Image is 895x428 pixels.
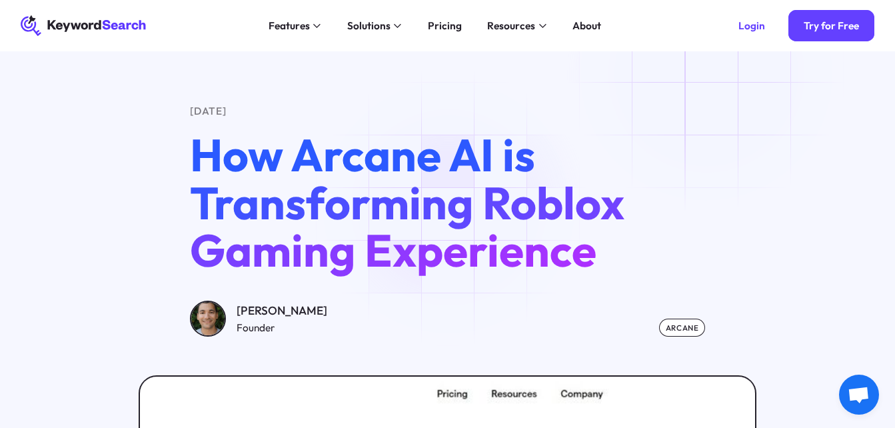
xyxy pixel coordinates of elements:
[738,19,765,32] div: Login
[237,302,327,320] div: [PERSON_NAME]
[190,126,624,279] span: How Arcane AI is Transforming Roblox Gaming Experience
[190,103,705,119] div: [DATE]
[347,18,391,33] div: Solutions
[565,15,609,36] a: About
[269,18,310,33] div: Features
[659,319,705,337] div: Arcane
[572,18,601,33] div: About
[428,18,462,33] div: Pricing
[420,15,469,36] a: Pricing
[788,10,874,41] a: Try for Free
[723,10,780,41] a: Login
[237,320,327,335] div: Founder
[487,18,535,33] div: Resources
[804,19,859,32] div: Try for Free
[839,375,879,415] a: Open chat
